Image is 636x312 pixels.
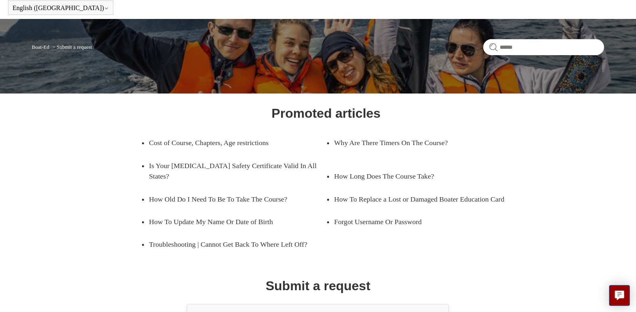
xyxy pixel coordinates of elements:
a: How To Replace a Lost or Damaged Boater Education Card [334,188,511,210]
a: How Long Does The Course Take? [334,165,499,187]
a: Troubleshooting | Cannot Get Back To Where Left Off? [149,233,326,256]
li: Submit a request [50,44,92,50]
a: Cost of Course, Chapters, Age restrictions [149,131,314,154]
a: How Old Do I Need To Be To Take The Course? [149,188,314,210]
button: English ([GEOGRAPHIC_DATA]) [13,4,109,12]
h1: Promoted articles [271,104,380,123]
li: Boat-Ed [32,44,51,50]
input: Search [483,39,604,55]
a: Forgot Username Or Password [334,210,499,233]
a: How To Update My Name Or Date of Birth [149,210,314,233]
button: Live chat [609,285,630,306]
a: Boat-Ed [32,44,49,50]
a: Is Your [MEDICAL_DATA] Safety Certificate Valid In All States? [149,154,326,188]
a: Why Are There Timers On The Course? [334,131,499,154]
h1: Submit a request [266,276,371,295]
